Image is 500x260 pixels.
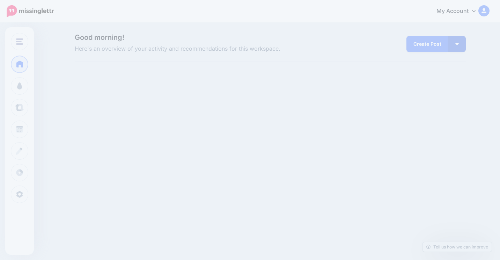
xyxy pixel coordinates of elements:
span: Here's an overview of your activity and recommendations for this workspace. [75,44,332,53]
img: Missinglettr [7,5,54,17]
a: Tell us how we can improve [423,242,492,252]
img: menu.png [16,38,23,45]
a: My Account [429,3,490,20]
span: Good morning! [75,33,124,42]
a: Create Post [406,36,448,52]
img: arrow-down-white.png [455,43,459,45]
